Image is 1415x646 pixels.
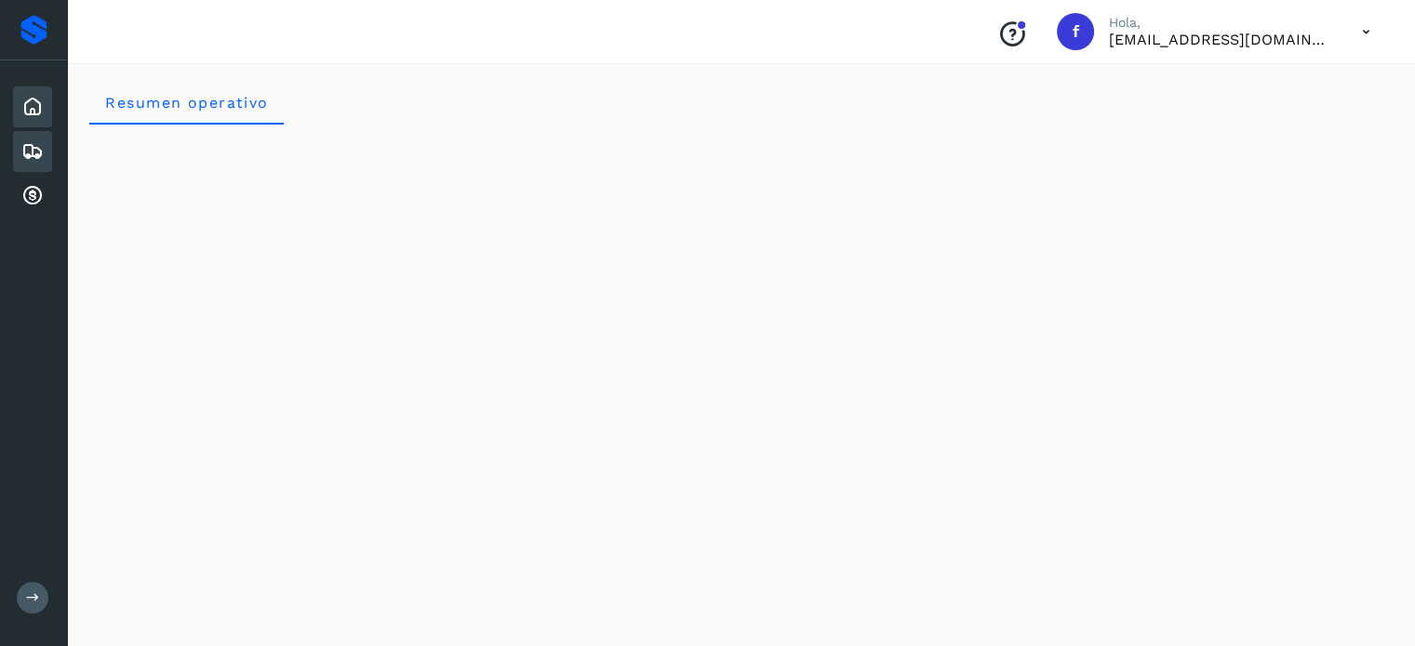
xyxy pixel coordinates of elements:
p: fyc3@mexamerik.com [1109,31,1332,48]
p: Hola, [1109,15,1332,31]
span: Resumen operativo [104,94,269,112]
div: Embarques [13,131,52,172]
div: Inicio [13,86,52,127]
div: Cuentas por cobrar [13,176,52,217]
